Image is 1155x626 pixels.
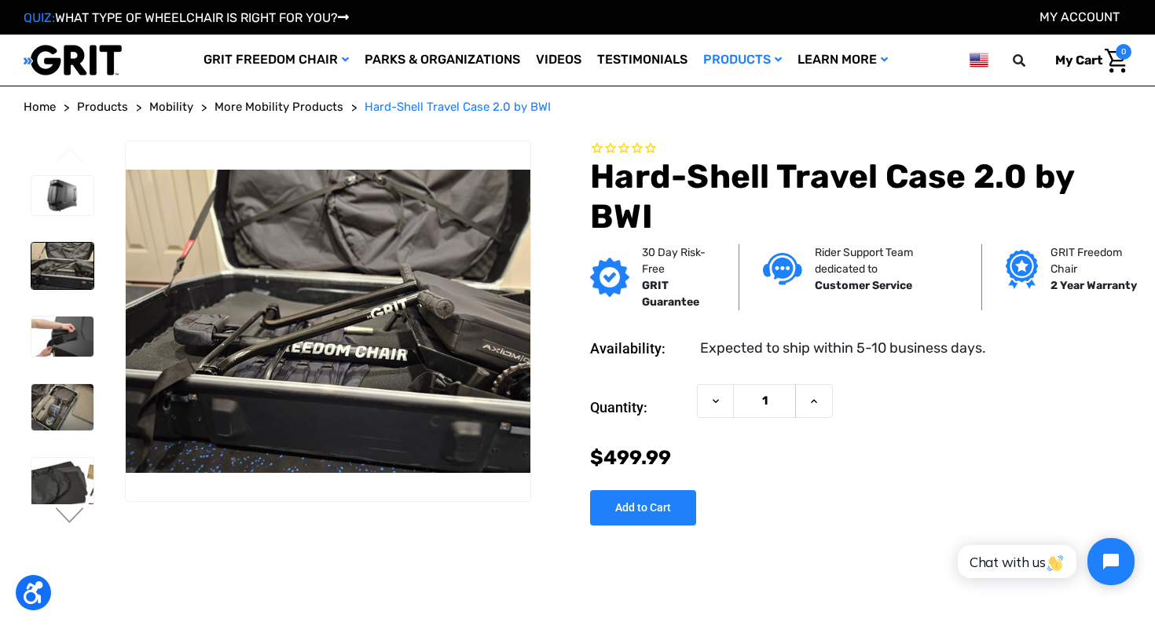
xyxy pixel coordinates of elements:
strong: GRIT Guarantee [642,279,699,309]
dd: Expected to ship within 5-10 business days. [700,338,986,359]
span: $499.99 [590,446,671,469]
strong: 2 Year Warranty [1050,279,1137,292]
a: Hard-Shell Travel Case 2.0 by BWI [365,98,551,116]
img: Grit freedom [1006,250,1038,289]
input: Add to Cart [590,490,696,525]
a: Parks & Organizations [357,35,528,86]
span: More Mobility Products [214,100,343,114]
img: Hard-Shell Travel Case 2.0 by BWI [31,384,93,430]
p: 30 Day Risk-Free [642,244,715,277]
a: Products [695,35,790,86]
button: Go to slide 2 of 2 [53,148,86,167]
h1: Hard-Shell Travel Case 2.0 by BWI [590,157,1131,236]
img: Hard-Shell Travel Case 2.0 by BWI [31,317,93,357]
span: Products [77,100,128,114]
span: QUIZ: [24,10,55,25]
span: Home [24,100,56,114]
iframe: Tidio Chat [940,525,1148,599]
span: Hard-Shell Travel Case 2.0 by BWI [365,100,551,114]
img: us.png [970,50,988,70]
span: My Cart [1055,53,1102,68]
span: 0 [1116,44,1131,60]
a: More Mobility Products [214,98,343,116]
p: Rider Support Team dedicated to [815,244,958,277]
label: Quantity: [590,384,689,431]
a: Videos [528,35,589,86]
dt: Availability: [590,338,689,359]
span: Mobility [149,100,193,114]
strong: Customer Service [815,279,912,292]
a: Home [24,98,56,116]
a: QUIZ:WHAT TYPE OF WHEELCHAIR IS RIGHT FOR YOU? [24,10,349,25]
img: Customer service [763,253,802,285]
p: GRIT Freedom Chair [1050,244,1137,277]
img: GRIT Guarantee [590,258,629,297]
span: Rated 0.0 out of 5 stars 0 reviews [590,141,1131,158]
a: Account [1039,9,1120,24]
img: Hard-Shell Travel Case 2.0 by BWI [31,243,93,289]
a: GRIT Freedom Chair [196,35,357,86]
a: Products [77,98,128,116]
img: Cart [1105,49,1127,73]
img: Hard-Shell Travel Case 2.0 by BWI [31,176,93,216]
a: Mobility [149,98,193,116]
a: Learn More [790,35,896,86]
button: Go to slide 2 of 2 [53,507,86,526]
input: Search [1020,44,1043,77]
img: GRIT All-Terrain Wheelchair and Mobility Equipment [24,44,122,76]
nav: Breadcrumb [24,98,1131,116]
img: Hard-Shell Travel Case 2.0 by BWI [31,458,93,531]
a: Testimonials [589,35,695,86]
a: Cart with 0 items [1043,44,1131,77]
img: Hard-Shell Travel Case 2.0 by BWI [126,170,530,473]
